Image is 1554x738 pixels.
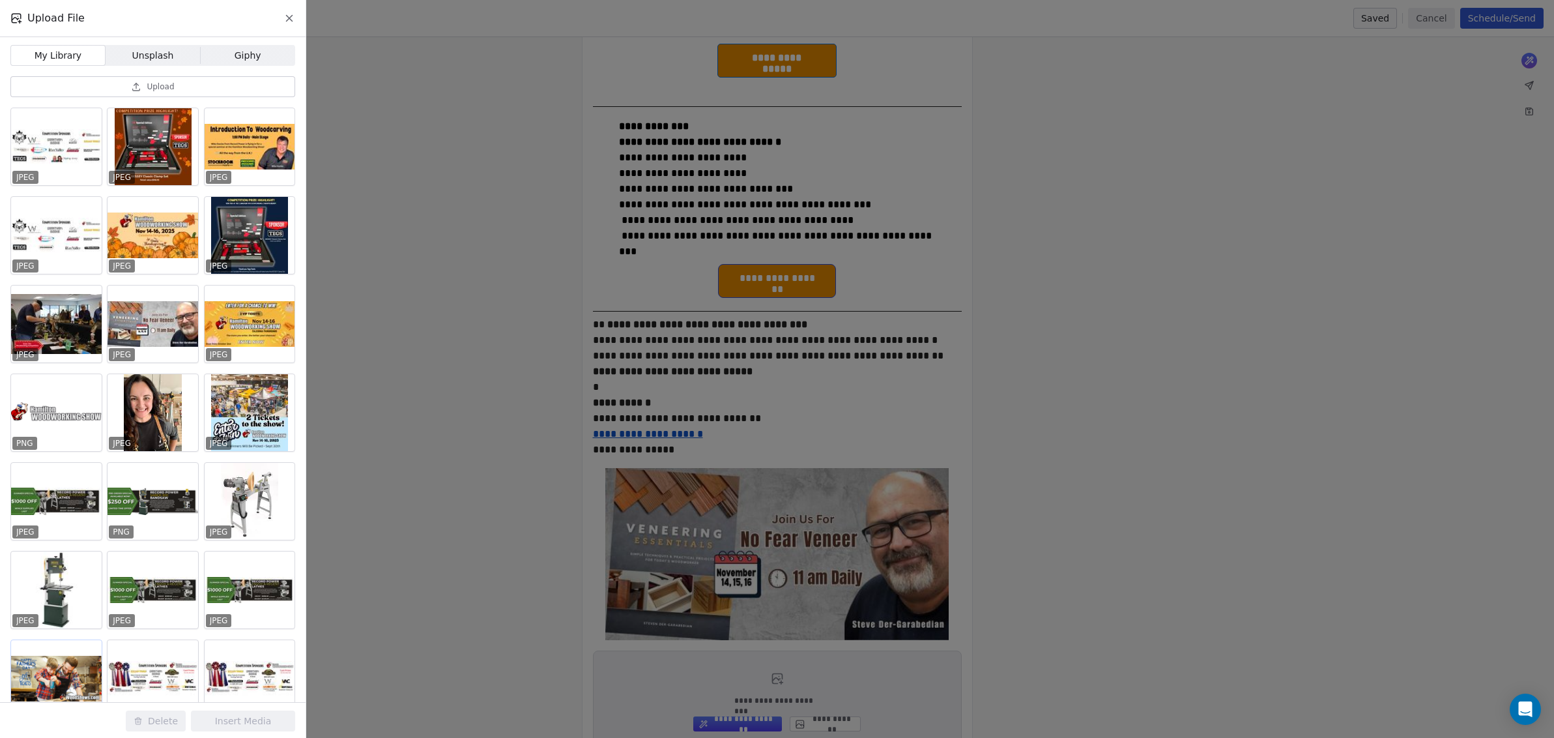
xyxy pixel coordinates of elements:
p: PNG [113,527,130,537]
p: JPEG [210,349,228,360]
p: JPEG [210,261,228,271]
p: JPEG [16,172,35,183]
p: JPEG [16,261,35,271]
p: JPEG [113,261,131,271]
span: Upload [147,81,174,92]
span: Giphy [235,49,261,63]
p: JPEG [16,349,35,360]
p: JPEG [210,615,228,626]
button: Upload [10,76,295,97]
span: Upload File [27,10,85,26]
p: JPEG [113,438,131,449]
p: JPEG [210,527,228,537]
p: JPEG [16,615,35,626]
p: PNG [16,438,33,449]
button: Insert Media [191,711,295,731]
p: JPEG [113,349,131,360]
p: JPEG [210,438,228,449]
span: Unsplash [132,49,174,63]
button: Delete [126,711,186,731]
p: JPEG [113,615,131,626]
p: JPEG [16,527,35,537]
div: Open Intercom Messenger [1510,694,1541,725]
p: JPEG [113,172,131,183]
p: JPEG [210,172,228,183]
